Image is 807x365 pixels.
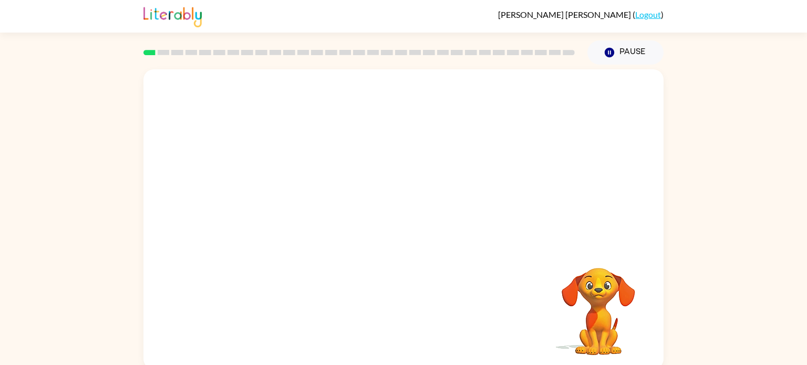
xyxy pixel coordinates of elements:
[498,9,664,19] div: ( )
[635,9,661,19] a: Logout
[546,252,651,357] video: Your browser must support playing .mp4 files to use Literably. Please try using another browser.
[587,40,664,65] button: Pause
[498,9,633,19] span: [PERSON_NAME] [PERSON_NAME]
[143,4,202,27] img: Literably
